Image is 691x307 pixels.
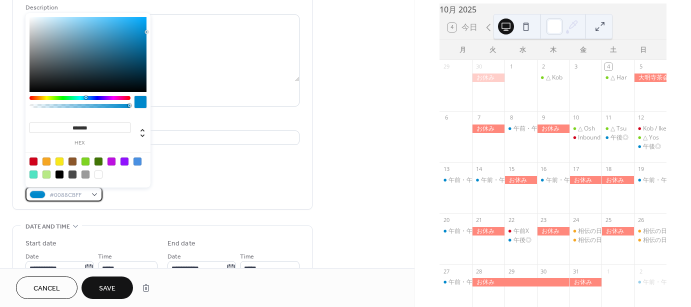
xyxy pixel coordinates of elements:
[81,276,133,299] button: Save
[25,221,70,232] span: Date and time
[99,283,115,294] span: Save
[634,133,666,142] div: △ Yos
[604,267,612,275] div: 1
[507,216,515,224] div: 22
[569,278,602,286] div: お休み
[643,133,659,142] div: △ Yos
[133,157,141,165] div: #4A90E2
[507,267,515,275] div: 29
[643,236,667,244] div: 相伝の日
[637,114,644,121] div: 12
[25,2,297,13] div: Description
[475,114,482,121] div: 7
[643,227,680,235] div: 相伝の日 Yos/
[634,176,666,184] div: 午前・午後◎
[94,170,102,178] div: #FFFFFF
[439,176,472,184] div: 午前・午後◎
[572,63,580,70] div: 3
[643,124,681,133] div: Kob / Ike / Kus
[439,227,472,235] div: 午前・午後◎
[610,133,628,142] div: 午後◎
[29,157,37,165] div: #D0021B
[507,63,515,70] div: 1
[472,227,504,235] div: お休み
[477,40,507,60] div: 火
[448,278,484,286] div: 午前・午後◎
[601,124,634,133] div: △ Tsu
[439,3,666,15] div: 10月 2025
[610,124,626,133] div: △ Tsu
[16,276,77,299] a: Cancel
[504,124,537,133] div: 午前・午後◎
[472,73,504,82] div: お休み
[513,236,531,244] div: 午後◎
[604,63,612,70] div: 4
[98,251,112,262] span: Time
[604,165,612,172] div: 18
[94,157,102,165] div: #417505
[475,63,482,70] div: 30
[448,227,484,235] div: 午前・午後◎
[572,216,580,224] div: 24
[481,176,517,184] div: 午前・午後◎
[442,114,450,121] div: 6
[634,124,666,133] div: Kob / Ike / Kus
[610,73,627,82] div: △ Har
[540,63,547,70] div: 2
[81,157,89,165] div: #7ED321
[513,124,549,133] div: 午前・午後◎
[546,73,562,82] div: △ Kob
[42,170,50,178] div: #B8E986
[628,40,658,60] div: 日
[634,278,666,286] div: 午前・午後◎
[472,124,504,133] div: お休み
[537,176,569,184] div: 午前・午後◎
[25,238,56,249] div: Start date
[504,236,537,244] div: 午後◎
[55,170,63,178] div: #000000
[604,114,612,121] div: 11
[29,170,37,178] div: #50E3C2
[634,236,666,244] div: 相伝の日
[442,63,450,70] div: 29
[540,216,547,224] div: 23
[572,114,580,121] div: 10
[507,165,515,172] div: 15
[601,227,634,235] div: お休み
[569,227,602,235] div: 相伝の日Osh/Kob/Tsu
[572,165,580,172] div: 17
[634,227,666,235] div: 相伝の日 Yos/
[513,227,529,235] div: 午前X
[447,40,477,60] div: 月
[49,190,86,200] span: #0088CBFF
[569,176,602,184] div: お休み
[507,114,515,121] div: 8
[42,157,50,165] div: #F5A623
[540,267,547,275] div: 30
[475,216,482,224] div: 21
[601,133,634,142] div: 午後◎
[25,251,39,262] span: Date
[504,227,537,235] div: 午前X
[475,267,482,275] div: 28
[120,157,128,165] div: #9013FE
[29,140,130,146] label: hex
[569,124,602,133] div: △ Osh
[240,251,254,262] span: Time
[442,267,450,275] div: 27
[634,142,666,151] div: 午後◎
[643,278,679,286] div: 午前・午後◎
[448,176,484,184] div: 午前・午後◎
[55,157,63,165] div: #F8E71C
[537,124,569,133] div: お休み
[472,278,569,286] div: お休み
[475,165,482,172] div: 14
[604,216,612,224] div: 25
[643,142,661,151] div: 午後◎
[439,278,472,286] div: 午前・午後◎
[81,170,89,178] div: #9B9B9B
[33,283,60,294] span: Cancel
[578,236,632,244] div: 相伝の日Har / Nos /
[442,165,450,172] div: 13
[578,133,638,142] div: Inbound T-cere打合せ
